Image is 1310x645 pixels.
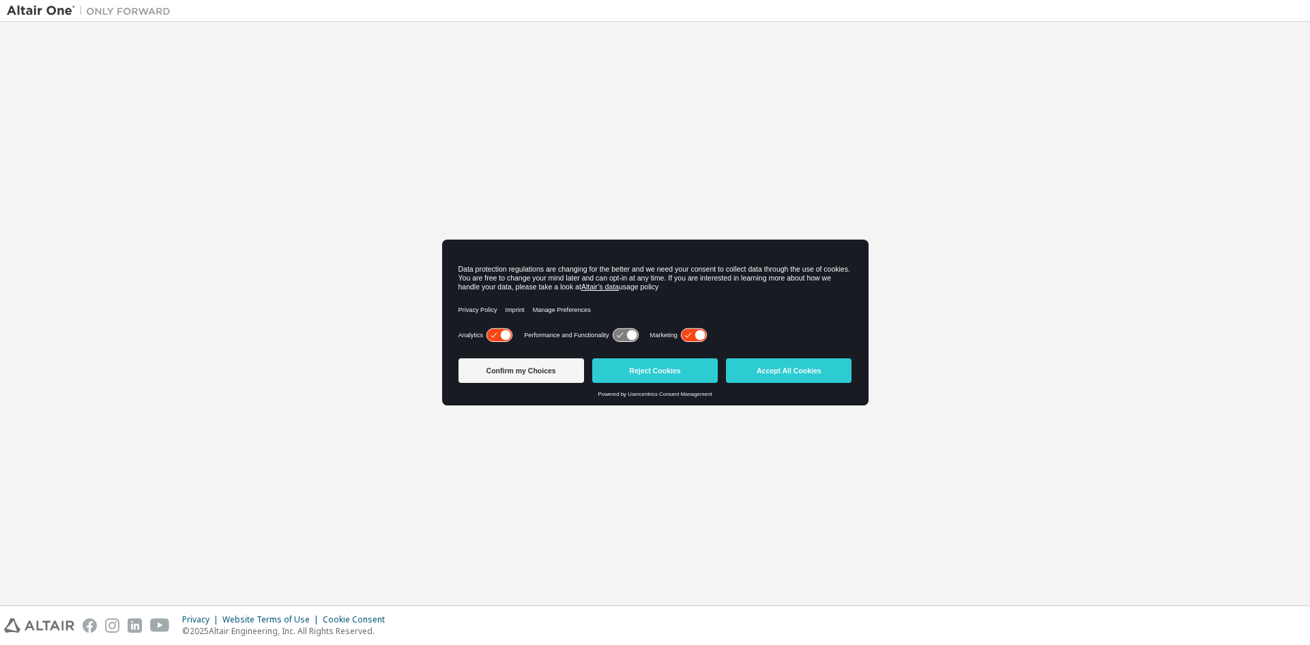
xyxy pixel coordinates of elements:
img: facebook.svg [83,618,97,633]
img: Altair One [7,4,177,18]
img: instagram.svg [105,618,119,633]
img: youtube.svg [150,618,170,633]
p: © 2025 Altair Engineering, Inc. All Rights Reserved. [182,625,393,637]
img: linkedin.svg [128,618,142,633]
img: altair_logo.svg [4,618,74,633]
div: Website Terms of Use [222,614,323,625]
div: Cookie Consent [323,614,393,625]
div: Privacy [182,614,222,625]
